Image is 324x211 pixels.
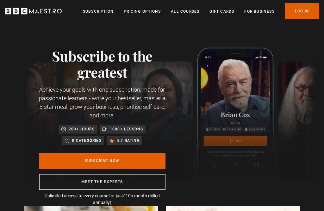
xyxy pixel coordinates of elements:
[39,153,165,169] a: Subscribe Now
[83,8,114,15] a: Subscription
[123,193,131,198] span: £10
[124,8,161,15] a: Pricing Options
[5,6,62,16] svg: BBC Maestro
[110,126,143,132] p: 1000+ lessons
[285,3,319,19] a: Log In
[171,8,199,15] a: All Courses
[69,126,95,132] p: 200+ hours
[39,85,165,120] p: Achieve your goals with one subscription, made for passionate learners - write your bestseller, m...
[244,8,274,15] a: For business
[209,8,234,15] a: Gift Cards
[39,174,165,190] a: Meet the experts
[39,193,165,206] p: Unlimited access to every course for just a month (billed annually)
[117,137,140,144] p: 4.7 rating
[39,48,165,80] h1: Subscribe to the greatest
[83,3,319,19] nav: Primary
[72,137,101,144] p: 8 categories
